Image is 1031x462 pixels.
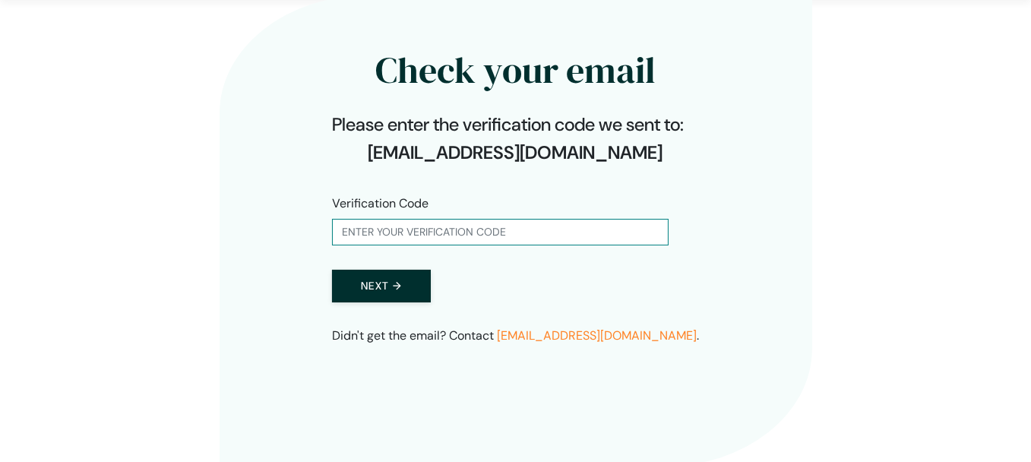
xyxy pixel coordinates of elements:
input: Enter your verification code [332,219,669,245]
h4: [EMAIL_ADDRESS][DOMAIN_NAME] [332,142,699,164]
a: [EMAIL_ADDRESS][DOMAIN_NAME] [497,328,697,343]
h2: Check your email [332,18,699,99]
button: Next → [332,270,431,302]
p: Didn't get the email? Contact . [332,327,699,345]
h4: Please enter the verification code we sent to: [332,114,699,136]
label: Verification Code [332,195,429,213]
